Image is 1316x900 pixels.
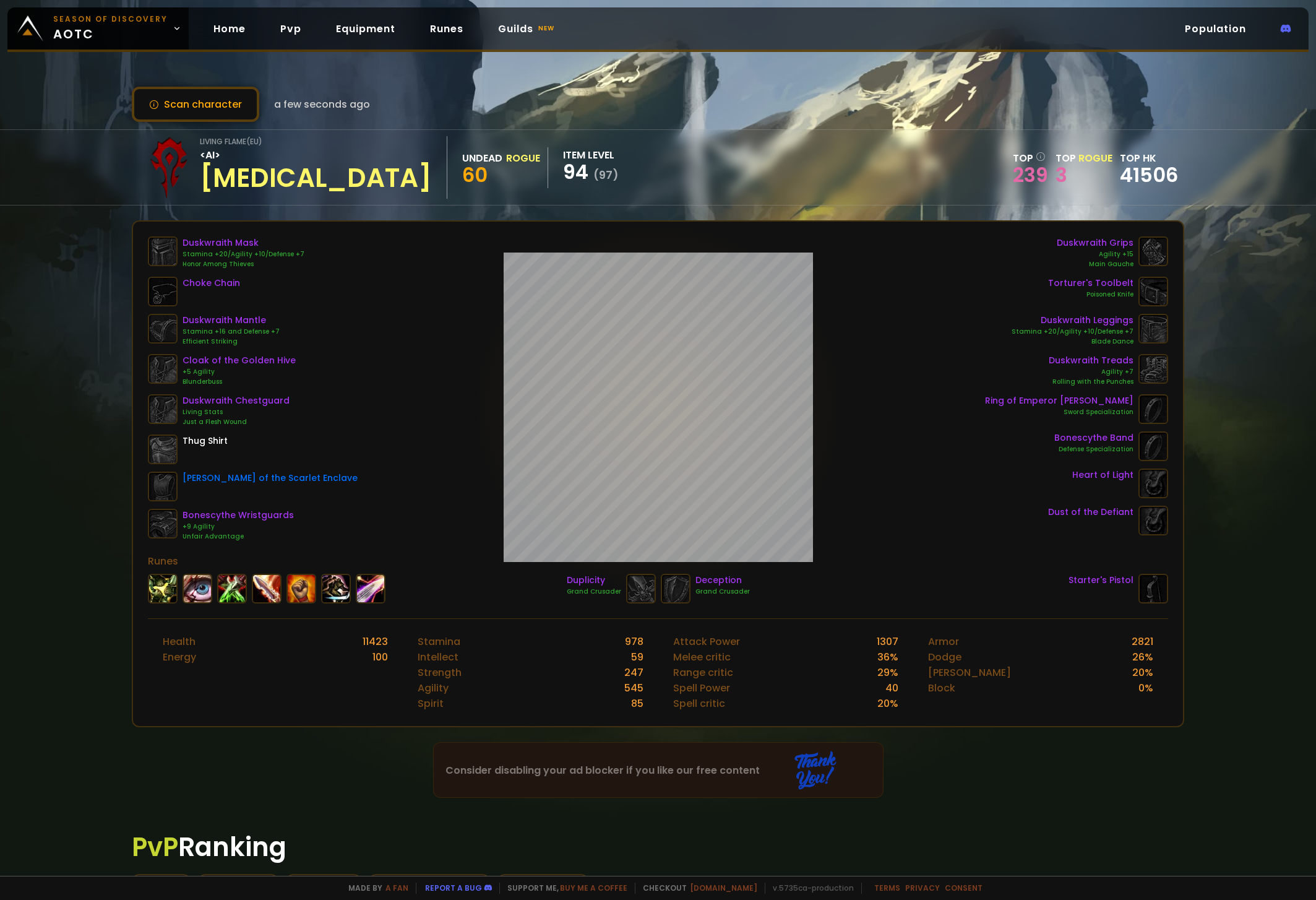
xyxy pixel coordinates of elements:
[488,16,567,41] a: Guildsnew
[418,634,460,649] div: Stamina
[985,394,1133,407] div: Ring of Emperor [PERSON_NAME]
[928,649,961,665] div: Dodge
[183,394,290,407] div: Duskwraith Chestguard
[270,16,311,41] a: Pvp
[1120,150,1178,166] div: Top HK
[132,829,178,865] span: PvP
[624,680,643,696] div: 545
[7,7,189,50] a: Season of Discoveryaotc
[274,97,370,112] span: a few seconds ago
[132,87,259,122] button: Scan character
[1057,249,1133,259] div: Agility +15
[928,665,1011,680] div: [PERSON_NAME]
[874,883,900,893] a: Terms
[1048,277,1133,290] div: Torturer's Toolbelt
[1013,161,1048,189] a: 239
[462,150,502,166] div: Undead
[385,883,408,893] a: a fan
[695,574,750,587] div: Deception
[321,574,351,604] img: ability_rogue_unfairadvantage.jpg
[200,148,220,162] a: <AI>
[183,407,290,417] div: Living Stats
[1056,161,1067,189] a: 3
[148,574,178,604] img: ability_rogue_honoramongstthieves.jpg
[217,574,247,604] img: ability_rogue_deadlybrew.jpg
[434,743,883,797] div: Consider disabling your ad blocker if you like our free content
[462,161,488,189] span: 60
[183,249,304,259] div: Stamina +20/Agility +10/Defense +7
[1048,506,1133,519] div: Dust of the Defiant
[885,680,898,696] div: 40
[183,574,212,604] img: ability_rogue_bloodyeye.jpg
[1078,151,1112,165] span: Rogue
[163,649,196,665] div: Energy
[536,21,557,36] small: new
[567,574,621,587] div: Duplicity
[183,509,294,522] div: Bonescythe Wristguards
[563,163,619,184] div: 94
[567,587,621,597] div: Grand Crusader
[363,634,388,649] div: 11423
[593,167,619,183] small: ( 97 )
[200,136,432,147] div: Living Flame ( eu )
[928,634,959,649] div: Armor
[1120,161,1178,189] a: 41506
[1057,259,1133,269] div: Main Gauche
[625,634,643,649] div: 978
[673,634,740,649] div: Attack Power
[985,407,1133,417] div: Sword Specialization
[252,574,282,604] img: ability_warrior_punishingblow.jpg
[560,883,627,893] a: Buy me a coffee
[418,680,449,696] div: Agility
[183,337,280,347] div: Efficient Striking
[425,883,482,893] a: Report a bug
[183,417,290,427] div: Just a Flesh Wound
[1013,150,1048,166] div: Top
[1072,469,1133,482] div: Heart of Light
[53,14,168,25] small: Season of Discovery
[506,150,540,166] div: Rogue
[1049,377,1133,387] div: Rolling with the Punches
[1132,649,1153,665] div: 26 %
[341,883,408,894] span: Made by
[1049,367,1133,377] div: Agility +7
[673,680,730,696] div: Spell Power
[204,16,256,41] a: Home
[1132,634,1153,649] div: 2821
[183,377,296,387] div: Blunderbuss
[877,634,898,649] div: 1307
[183,277,240,290] div: Choke Chain
[356,574,385,604] img: spell_deathknight_spelldeflection.jpg
[631,696,643,711] div: 85
[418,649,458,665] div: Intellect
[877,696,898,711] div: 20 %
[183,354,296,367] div: Cloak of the Golden Hive
[418,696,444,711] div: Spirit
[928,680,955,696] div: Block
[673,665,733,680] div: Range critic
[1175,16,1256,41] a: Population
[1012,337,1133,347] div: Blade Dance
[418,665,462,680] div: Strength
[1012,314,1133,327] div: Duskwraith Leggings
[372,649,388,665] div: 100
[673,649,731,665] div: Melee critic
[1057,236,1133,249] div: Duskwraith Grips
[326,16,405,41] a: Equipment
[286,574,316,604] img: inv_relics_totemofrage.jpg
[183,327,280,337] div: Stamina +16 and Defense +7
[905,883,940,893] a: Privacy
[1048,290,1133,300] div: Poisoned Knife
[148,553,385,569] div: Runes
[1069,574,1133,587] div: Starter's Pistol
[631,649,643,665] div: 59
[877,649,898,665] div: 36 %
[183,236,304,249] div: Duskwraith Mask
[132,828,1185,867] h1: Ranking
[624,665,643,680] div: 247
[200,163,432,194] div: [MEDICAL_DATA]
[183,472,358,485] div: [PERSON_NAME] of the Scarlet Enclave
[183,435,228,448] div: Thug Shirt
[183,522,294,532] div: +9 Agility
[1049,354,1133,367] div: Duskwraith Treads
